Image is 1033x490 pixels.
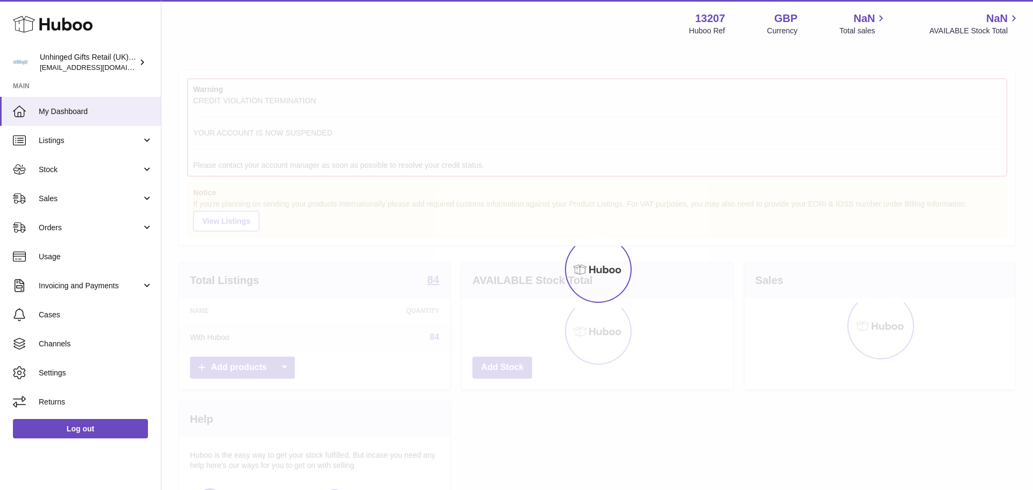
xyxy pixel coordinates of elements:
[13,419,148,438] a: Log out
[39,397,153,407] span: Returns
[767,26,798,36] div: Currency
[39,252,153,262] span: Usage
[39,106,153,117] span: My Dashboard
[39,194,141,204] span: Sales
[39,136,141,146] span: Listings
[40,63,158,72] span: [EMAIL_ADDRESS][DOMAIN_NAME]
[839,26,887,36] span: Total sales
[39,310,153,320] span: Cases
[39,165,141,175] span: Stock
[40,52,137,73] div: Unhinged Gifts Retail (UK) Ltd
[39,339,153,349] span: Channels
[774,11,797,26] strong: GBP
[839,11,887,36] a: NaN Total sales
[39,281,141,291] span: Invoicing and Payments
[929,26,1020,36] span: AVAILABLE Stock Total
[13,54,29,70] img: internalAdmin-13207@internal.huboo.com
[689,26,725,36] div: Huboo Ref
[929,11,1020,36] a: NaN AVAILABLE Stock Total
[39,223,141,233] span: Orders
[39,368,153,378] span: Settings
[853,11,875,26] span: NaN
[695,11,725,26] strong: 13207
[986,11,1008,26] span: NaN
